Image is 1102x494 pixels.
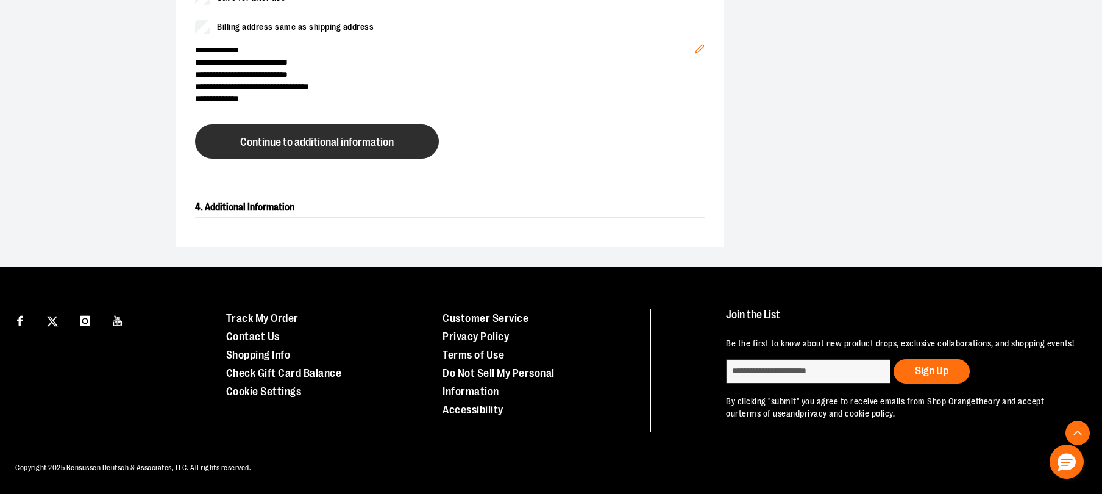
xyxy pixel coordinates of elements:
[195,198,705,218] h2: 4. Additional Information
[15,464,251,472] span: Copyright 2025 Bensussen Deutsch & Associates, LLC. All rights reserved.
[443,404,503,416] a: Accessibility
[226,367,342,379] a: Check Gift Card Balance
[74,309,96,331] a: Visit our Instagram page
[226,385,302,398] a: Cookie Settings
[217,21,374,34] span: Billing address same as shipping address
[443,331,509,343] a: Privacy Policy
[443,367,555,398] a: Do Not Sell My Personal Information
[226,312,299,324] a: Track My Order
[195,124,439,159] button: Continue to additional information
[9,309,30,331] a: Visit our Facebook page
[107,309,129,331] a: Visit our Youtube page
[726,309,1075,332] h4: Join the List
[1065,421,1090,445] button: Back To Top
[915,365,948,377] span: Sign Up
[443,349,504,361] a: Terms of Use
[685,24,714,67] button: Edit
[726,338,1075,350] p: Be the first to know about new product drops, exclusive collaborations, and shopping events!
[894,359,970,384] button: Sign Up
[443,312,528,324] a: Customer Service
[739,409,786,418] a: terms of use
[47,316,58,327] img: Twitter
[726,396,1075,420] p: By clicking "submit" you agree to receive emails from Shop Orangetheory and accept our and
[42,309,63,331] a: Visit our X page
[1050,445,1084,479] button: Hello, have a question? Let’s chat.
[800,409,895,418] a: privacy and cookie policy.
[726,359,890,384] input: enter email
[195,20,210,34] input: Billing address same as shipping address
[226,331,280,343] a: Contact Us
[240,137,394,148] span: Continue to additional information
[226,349,291,361] a: Shopping Info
